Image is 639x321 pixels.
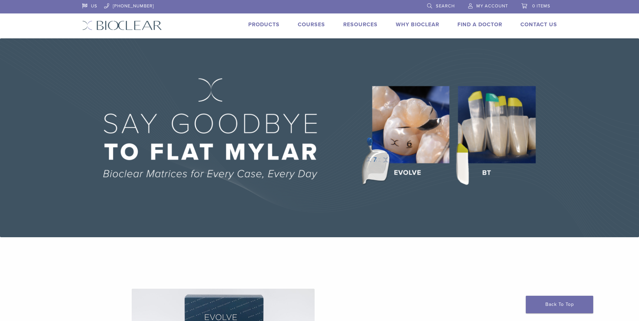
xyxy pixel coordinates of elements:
[248,21,280,28] a: Products
[298,21,325,28] a: Courses
[396,21,439,28] a: Why Bioclear
[82,21,162,30] img: Bioclear
[532,3,550,9] span: 0 items
[436,3,455,9] span: Search
[457,21,502,28] a: Find A Doctor
[343,21,378,28] a: Resources
[526,296,593,313] a: Back To Top
[520,21,557,28] a: Contact Us
[476,3,508,9] span: My Account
